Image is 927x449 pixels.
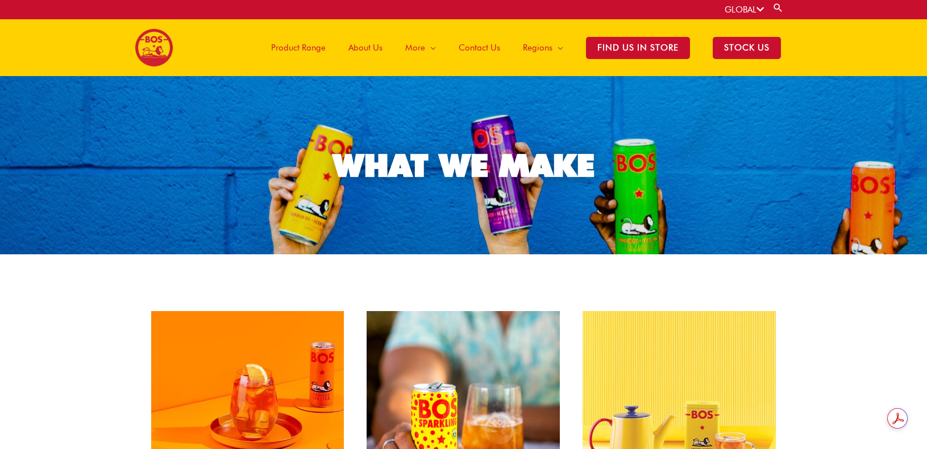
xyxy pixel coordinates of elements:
[394,19,447,76] a: More
[251,19,792,76] nav: Site Navigation
[405,31,425,65] span: More
[348,31,383,65] span: About Us
[135,28,173,67] img: BOS logo finals-200px
[271,31,326,65] span: Product Range
[725,5,764,15] a: GLOBAL
[523,31,552,65] span: Regions
[772,2,784,13] a: Search button
[713,37,781,59] span: STOCK US
[333,150,595,181] div: WHAT WE MAKE
[512,19,575,76] a: Regions
[447,19,512,76] a: Contact Us
[260,19,337,76] a: Product Range
[701,19,792,76] a: STOCK US
[586,37,690,59] span: Find Us in Store
[459,31,500,65] span: Contact Us
[575,19,701,76] a: Find Us in Store
[337,19,394,76] a: About Us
